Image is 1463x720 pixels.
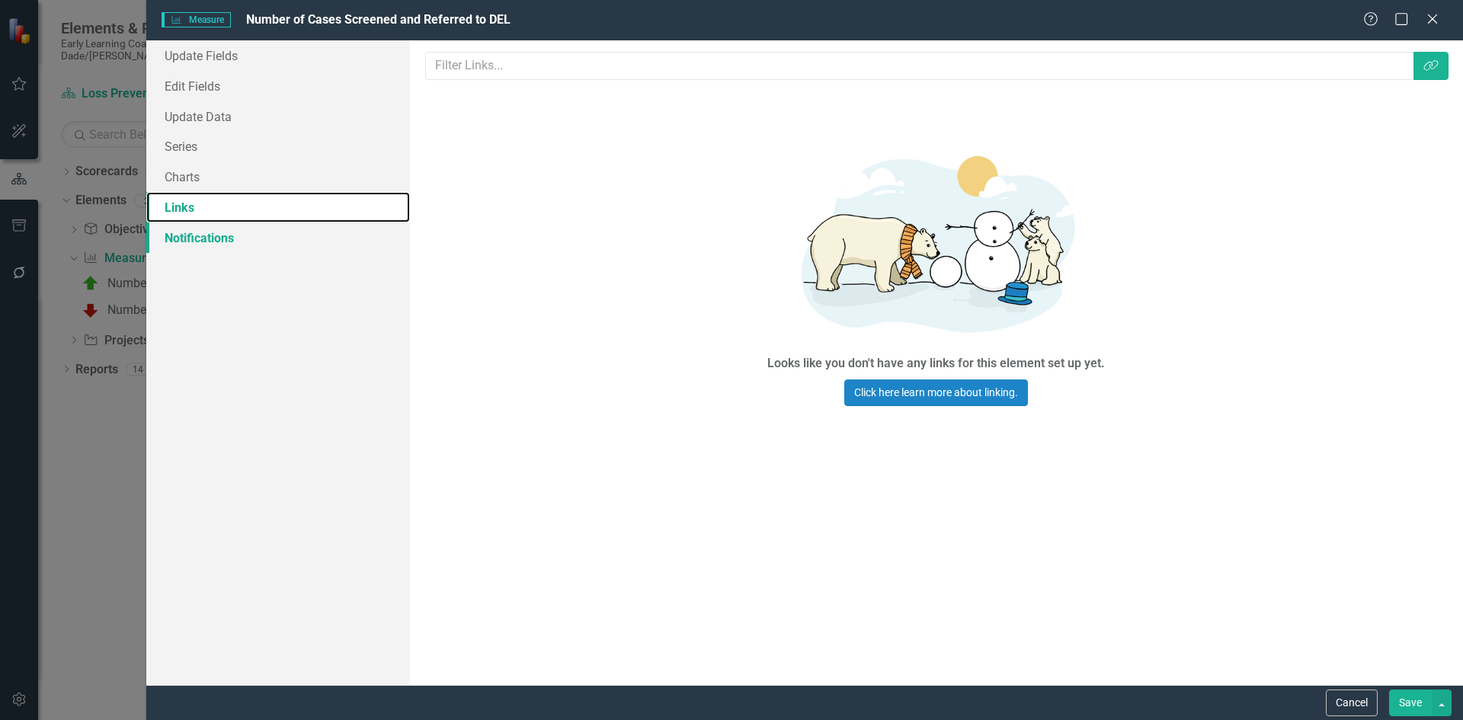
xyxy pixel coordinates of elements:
[162,12,231,27] span: Measure
[146,162,410,192] a: Charts
[844,379,1028,406] a: Click here learn more about linking.
[146,101,410,132] a: Update Data
[146,192,410,222] a: Links
[708,134,1165,351] img: Getting started
[425,52,1415,80] input: Filter Links...
[1389,690,1432,716] button: Save
[246,12,511,27] span: Number of Cases Screened and Referred to DEL
[146,222,410,253] a: Notifications
[146,71,410,101] a: Edit Fields
[767,355,1105,373] div: Looks like you don't have any links for this element set up yet.
[146,131,410,162] a: Series
[1326,690,1378,716] button: Cancel
[146,40,410,71] a: Update Fields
